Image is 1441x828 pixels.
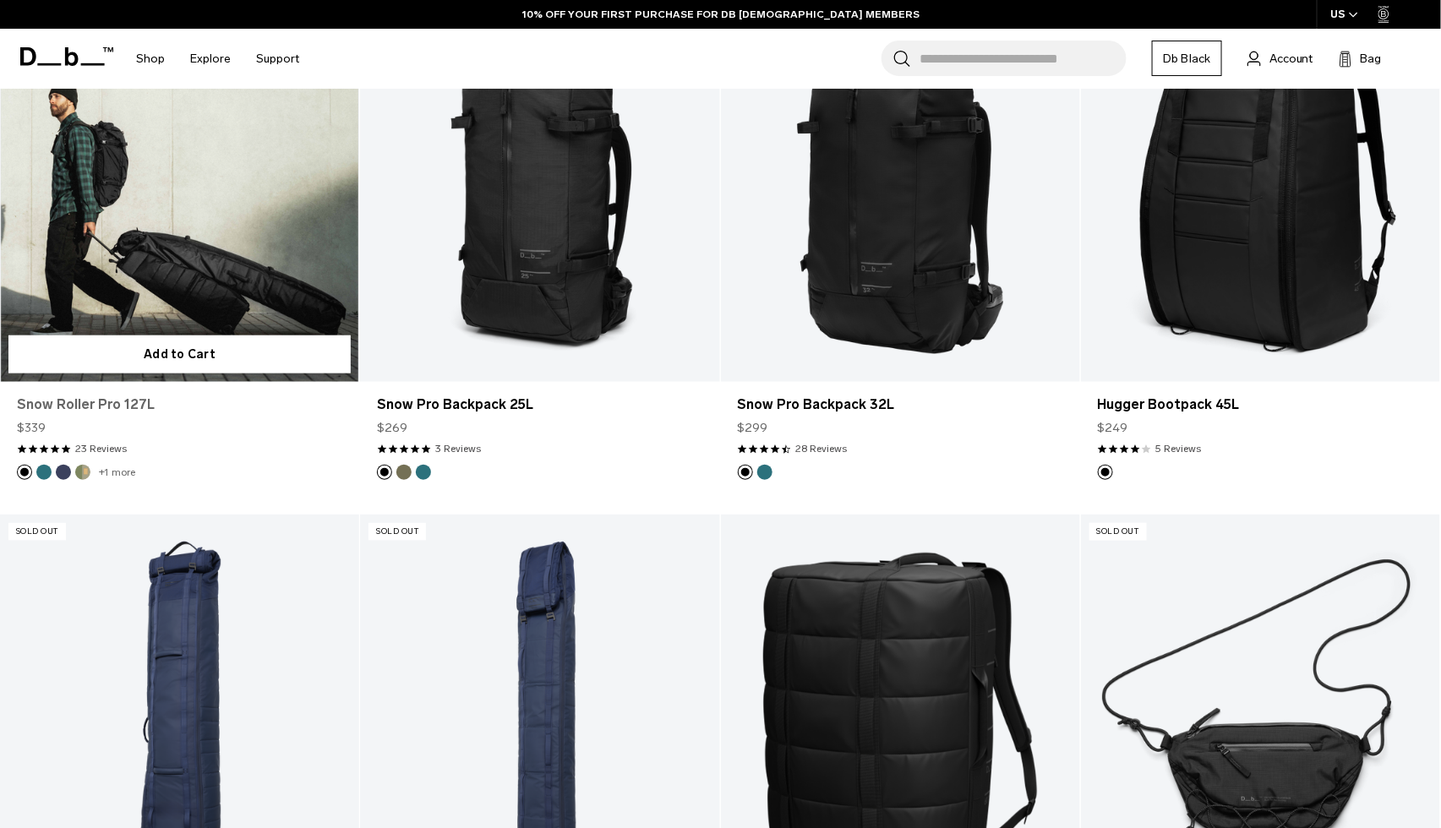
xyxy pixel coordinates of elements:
[522,7,920,22] a: 10% OFF YOUR FIRST PURCHASE FOR DB [DEMOGRAPHIC_DATA] MEMBERS
[256,29,299,89] a: Support
[377,395,702,415] a: Snow Pro Backpack 25L
[377,465,392,480] button: Black Out
[416,465,431,480] button: Midnight Teal
[190,29,231,89] a: Explore
[123,29,312,89] nav: Main Navigation
[75,441,127,456] a: 23 reviews
[56,465,71,480] button: Blue Hour
[368,523,426,541] p: Sold Out
[377,419,407,437] span: $269
[17,395,342,415] a: Snow Roller Pro 127L
[796,441,848,456] a: 28 reviews
[738,419,768,437] span: $299
[738,465,753,480] button: Black Out
[8,335,351,373] button: Add to Cart
[36,465,52,480] button: Midnight Teal
[17,465,32,480] button: Black Out
[1361,50,1382,68] span: Bag
[396,465,412,480] button: Mash Green
[1156,441,1202,456] a: 5 reviews
[738,395,1063,415] a: Snow Pro Backpack 32L
[8,523,66,541] p: Sold Out
[757,465,772,480] button: Midnight Teal
[1339,48,1382,68] button: Bag
[1098,465,1113,480] button: Black Out
[99,466,135,478] a: +1 more
[1269,50,1313,68] span: Account
[1152,41,1222,76] a: Db Black
[435,441,481,456] a: 3 reviews
[1247,48,1313,68] a: Account
[1098,419,1128,437] span: $249
[75,465,90,480] button: Db x Beyond Medals
[17,419,46,437] span: $339
[1098,395,1423,415] a: Hugger Bootpack 45L
[136,29,165,89] a: Shop
[1089,523,1147,541] p: Sold Out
